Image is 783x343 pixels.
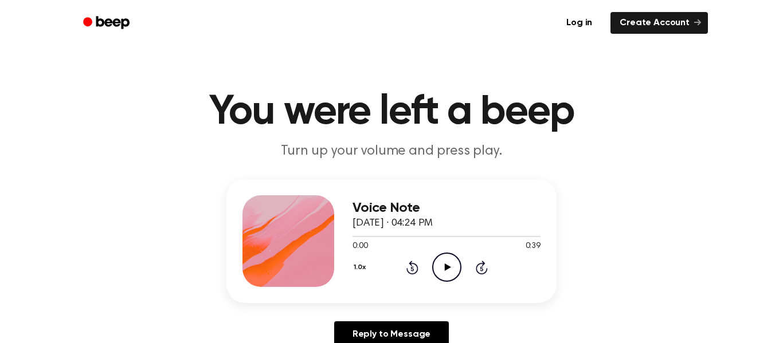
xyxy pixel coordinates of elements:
a: Log in [555,10,604,36]
span: [DATE] · 04:24 PM [353,218,433,228]
a: Beep [75,12,140,34]
p: Turn up your volume and press play. [171,142,612,161]
span: 0:00 [353,241,367,253]
h3: Voice Note [353,200,541,216]
span: 0:39 [526,241,541,253]
button: 1.0x [353,258,370,277]
a: Create Account [610,12,708,34]
h1: You were left a beep [98,92,685,133]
